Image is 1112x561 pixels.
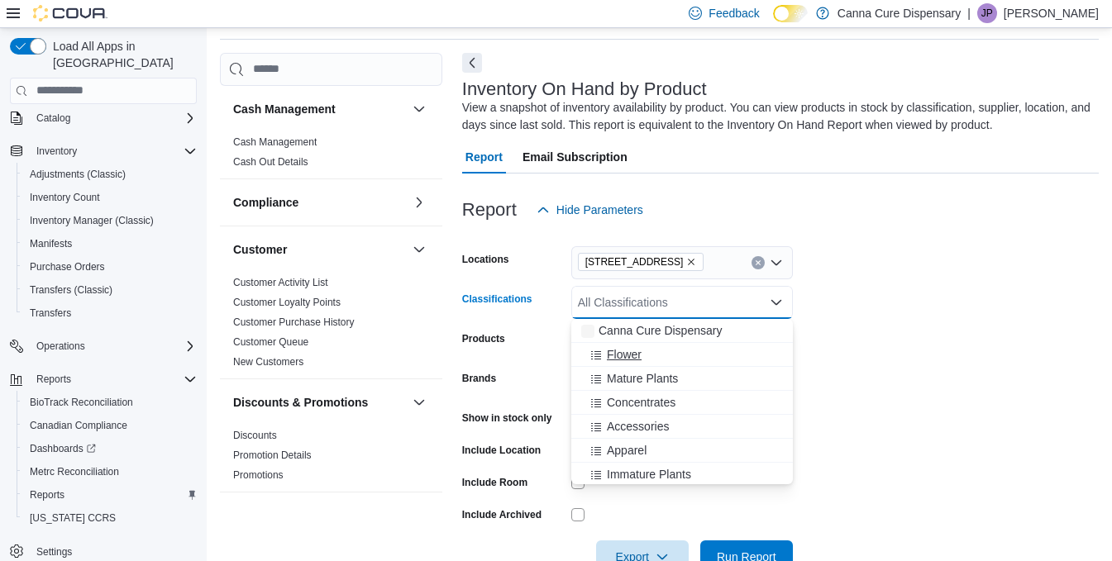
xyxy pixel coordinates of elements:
a: Adjustments (Classic) [23,164,132,184]
span: Inventory Manager (Classic) [30,214,154,227]
label: Show in stock only [462,411,552,425]
span: Inventory [36,145,77,158]
button: Catalog [30,108,77,128]
label: Classifications [462,292,532,306]
span: Customer Activity List [233,276,328,289]
p: Canna Cure Dispensary [838,3,961,23]
span: Hide Parameters [556,202,643,218]
span: Reports [30,488,64,502]
button: Flower [571,343,793,367]
span: Inventory [30,141,197,161]
a: BioTrack Reconciliation [23,392,140,412]
span: JP [981,3,993,23]
span: Customer Loyalty Points [233,296,341,309]
span: BioTrack Reconciliation [30,396,133,409]
p: [PERSON_NAME] [1004,3,1099,23]
button: [US_STATE] CCRS [17,506,203,530]
span: Inventory Count [23,188,197,207]
button: Inventory [30,141,84,161]
label: Locations [462,253,509,266]
span: Manifests [30,237,72,250]
span: Promotions [233,468,284,482]
a: Customer Purchase History [233,316,355,328]
a: Customer Queue [233,336,308,348]
h3: Cash Management [233,101,336,117]
span: New Customers [233,355,303,368]
span: Cash Management [233,135,317,149]
button: Discounts & Promotions [233,394,406,411]
span: [STREET_ADDRESS] [585,254,684,270]
span: Metrc Reconciliation [30,465,119,478]
button: Transfers (Classic) [17,278,203,302]
a: Canadian Compliance [23,416,134,435]
div: Discounts & Promotions [220,426,442,492]
span: Canadian Compliance [23,416,197,435]
label: Include Archived [462,508,542,521]
button: Inventory [3,140,203,163]
button: Remove 1023 E. 6th Ave from selection in this group [686,257,696,267]
h3: Inventory On Hand by Product [462,79,707,99]
h3: Customer [233,241,287,258]
button: Hide Parameters [530,193,650,226]
button: BioTrack Reconciliation [17,391,203,414]
a: Cash Out Details [233,156,308,168]
a: New Customers [233,356,303,368]
span: Discounts [233,429,277,442]
span: Load All Apps in [GEOGRAPHIC_DATA] [46,38,197,71]
button: Close list of options [770,296,783,309]
span: Settings [36,545,72,559]
button: Cash Management [233,101,406,117]
span: Flower [607,346,642,363]
a: Customer Loyalty Points [233,297,341,308]
span: Washington CCRS [23,508,197,528]
button: Cash Management [409,99,429,119]
a: Purchase Orders [23,257,112,277]
button: Metrc Reconciliation [17,460,203,483]
span: Mature Plants [607,370,678,387]
div: Cash Management [220,132,442,178]
span: Immature Plants [607,466,691,483]
span: BioTrack Reconciliation [23,392,197,412]
span: Operations [30,336,197,356]
button: Manifests [17,232,203,255]
a: Inventory Count [23,188,107,207]
span: Inventory Manager (Classic) [23,211,197,231]
span: Catalog [36,112,70,125]
span: Apparel [607,442,647,459]
button: Canna Cure Dispensary [571,319,793,343]
h3: Compliance [233,194,298,211]
span: Purchase Orders [30,260,105,273]
a: Reports [23,485,71,505]
button: Immature Plants [571,463,793,487]
img: Cova [33,5,107,21]
a: Promotions [233,469,284,481]
span: 1023 E. 6th Ave [578,253,704,271]
button: Canadian Compliance [17,414,203,437]
span: Canna Cure Dispensary [599,322,722,339]
button: Discounts & Promotions [409,392,429,412]
button: Operations [3,335,203,358]
span: Promotion Details [233,449,312,462]
span: Inventory Count [30,191,100,204]
button: Open list of options [770,256,783,269]
a: Dashboards [23,439,103,459]
span: Metrc Reconciliation [23,462,197,482]
span: Dark Mode [773,22,774,23]
button: Customer [233,241,406,258]
button: Accessories [571,415,793,439]
button: Mature Plants [571,367,793,391]
a: Customer Activity List [233,277,328,288]
button: Catalog [3,107,203,130]
label: Brands [462,372,496,385]
label: Include Room [462,476,527,489]
span: Dashboards [30,442,96,455]
span: Reports [23,485,197,505]
input: Dark Mode [773,5,808,22]
button: Apparel [571,439,793,463]
span: Email Subscription [523,140,628,174]
button: Transfers [17,302,203,325]
span: [US_STATE] CCRS [30,511,116,525]
span: Transfers [23,303,197,323]
span: Feedback [709,5,759,21]
span: Reports [30,369,197,389]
